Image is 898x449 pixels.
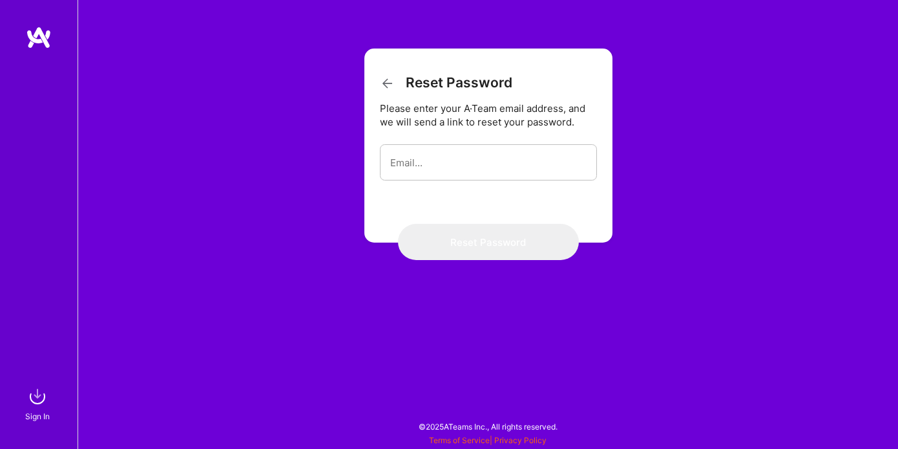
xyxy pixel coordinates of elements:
i: icon ArrowBack [380,76,395,91]
a: Terms of Service [429,435,490,445]
div: Sign In [25,410,50,423]
a: Privacy Policy [494,435,547,445]
input: Email... [390,146,587,179]
a: sign inSign In [27,384,50,423]
div: © 2025 ATeams Inc., All rights reserved. [78,410,898,443]
h3: Reset Password [380,74,512,91]
span: | [429,435,547,445]
img: logo [26,26,52,49]
div: Please enter your A·Team email address, and we will send a link to reset your password. [380,102,597,129]
img: sign in [25,384,50,410]
button: Reset Password [398,224,579,260]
